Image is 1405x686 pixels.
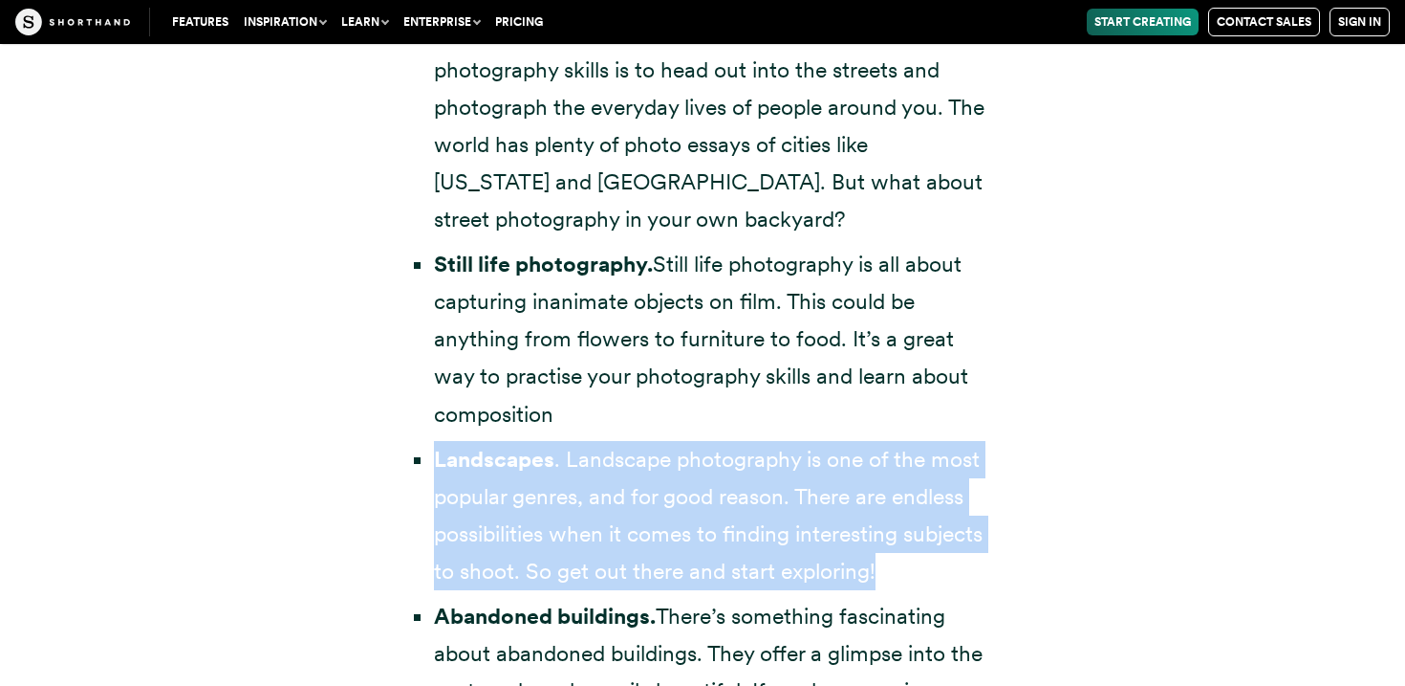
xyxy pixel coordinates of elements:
[334,9,396,35] button: Learn
[1087,9,1199,35] a: Start Creating
[434,246,989,432] li: Still life photography is all about capturing inanimate objects on film. This could be anything f...
[236,9,334,35] button: Inspiration
[487,9,551,35] a: Pricing
[396,9,487,35] button: Enterprise
[1208,8,1320,36] a: Contact Sales
[434,19,640,46] strong: Street photography.
[434,603,656,630] strong: Abandoned buildings.
[434,14,989,239] li: Another great way to practise your photography skills is to head out into the streets and photogr...
[434,441,989,590] li: . Landscape photography is one of the most popular genres, and for good reason. There are endless...
[15,9,130,35] img: The Craft
[164,9,236,35] a: Features
[1329,8,1390,36] a: Sign in
[434,251,653,277] strong: Still life photography.
[434,446,554,473] strong: Landscapes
